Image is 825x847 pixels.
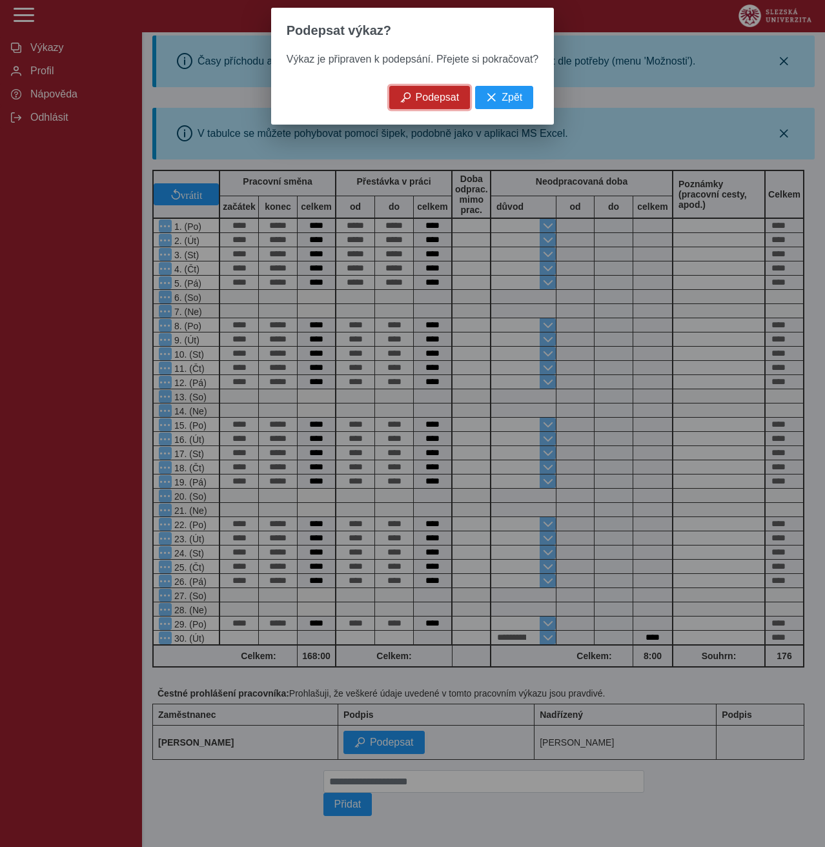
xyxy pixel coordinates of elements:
button: Zpět [475,86,533,109]
span: Výkaz je připraven k podepsání. Přejete si pokračovat? [287,54,538,65]
span: Podepsat výkaz? [287,23,391,38]
button: Podepsat [389,86,471,109]
span: Podepsat [416,92,460,103]
span: Zpět [502,92,522,103]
